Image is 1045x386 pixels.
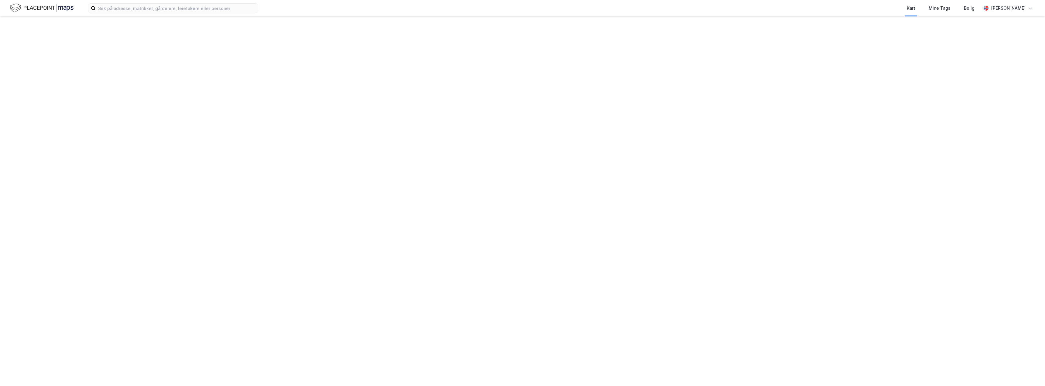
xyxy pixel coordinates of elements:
img: logo.f888ab2527a4732fd821a326f86c7f29.svg [10,3,74,13]
div: Mine Tags [929,5,951,12]
div: [PERSON_NAME] [991,5,1026,12]
div: Kart [907,5,915,12]
input: Søk på adresse, matrikkel, gårdeiere, leietakere eller personer [96,4,258,13]
div: Bolig [964,5,975,12]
